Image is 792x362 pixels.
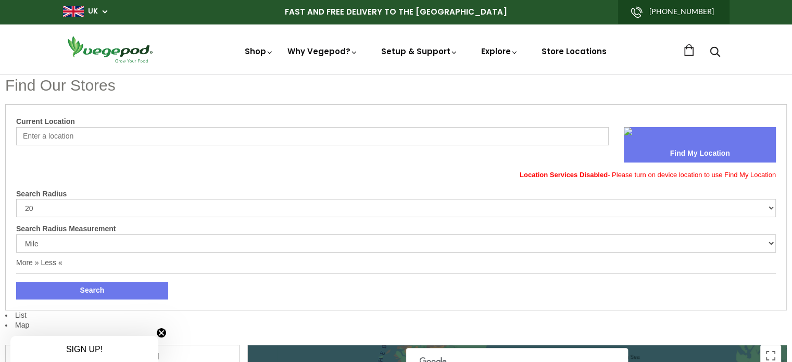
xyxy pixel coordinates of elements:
a: Less « [41,258,62,267]
label: Search Radius Measurement [16,224,776,234]
button: Search [16,282,168,299]
img: gb_large.png [63,6,84,17]
span: - Please turn on device location to use Find My Location [16,168,776,182]
span: SIGN UP! [66,345,103,354]
a: Shop [245,46,274,57]
img: Vegepod [63,34,157,64]
a: Store Locations [542,46,607,57]
button: Find My Location [624,145,776,163]
a: Search [710,47,720,58]
a: Explore [481,46,519,57]
label: Current Location [16,117,776,127]
input: Enter a location [16,127,609,145]
div: SIGN UP!Close teaser [10,336,158,362]
a: UK [88,6,98,17]
a: More » [16,258,39,267]
h1: Find Our Stores [5,74,787,96]
img: sca.location-find-location.png [624,127,632,135]
li: List [5,96,787,320]
button: Close teaser [156,328,167,338]
a: Setup & Support [381,46,458,57]
a: Why Vegepod? [287,46,358,57]
b: Location Services Disabled [520,171,608,179]
label: Search Radius [16,189,776,199]
li: Map [5,320,787,331]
